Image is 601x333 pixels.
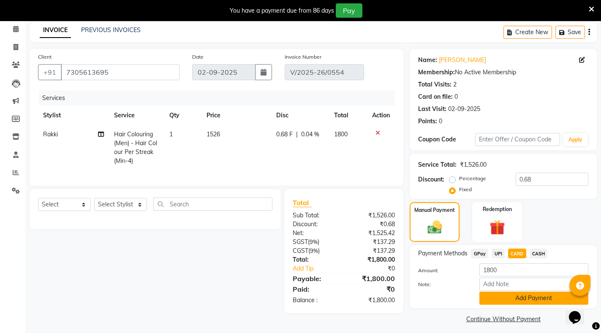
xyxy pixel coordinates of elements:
div: Sub Total: [286,211,344,220]
span: 1 [169,130,173,138]
a: Add Tip [286,264,354,273]
span: | [296,130,298,139]
span: UPI [492,249,505,258]
span: GPay [471,249,488,258]
label: Percentage [459,175,486,182]
div: 0 [439,117,442,126]
div: 02-09-2025 [448,105,480,114]
label: Redemption [483,206,512,213]
div: Discount: [286,220,344,229]
span: SGST [293,238,308,246]
div: Net: [286,229,344,238]
div: ₹1,526.00 [344,211,401,220]
input: Add Note [479,278,588,291]
div: 0 [454,92,458,101]
button: Pay [336,3,362,18]
label: Note: [412,281,473,288]
label: Client [38,53,52,61]
div: No Active Membership [418,68,588,77]
div: Points: [418,117,437,126]
button: Save [555,26,585,39]
div: Last Visit: [418,105,446,114]
input: Amount [479,263,588,276]
label: Date [192,53,204,61]
input: Enter Offer / Coupon Code [475,133,560,146]
span: 0.68 F [276,130,293,139]
span: Total [293,198,312,207]
input: Search by Name/Mobile/Email/Code [61,64,179,80]
div: Total Visits: [418,80,451,89]
div: You have a payment due from 86 days [230,6,334,15]
span: CASH [530,249,548,258]
div: ₹1,800.00 [344,255,401,264]
a: INVOICE [40,23,71,38]
th: Stylist [38,106,109,125]
div: Card on file: [418,92,453,101]
th: Action [367,106,395,125]
label: Invoice Number [285,53,321,61]
span: 1526 [207,130,220,138]
span: Hair Colouring (Men) - Hair Colour Per Streak (Min-4) [114,130,157,165]
span: 1800 [334,130,348,138]
iframe: chat widget [566,299,593,325]
div: ( ) [286,238,344,246]
div: ₹1,800.00 [344,273,401,284]
span: CGST [293,247,308,254]
div: Coupon Code [418,135,475,144]
label: Manual Payment [414,206,455,214]
div: ₹1,525.42 [344,229,401,238]
div: Name: [418,56,437,65]
span: CARD [508,249,526,258]
a: [PERSON_NAME] [439,56,486,65]
div: ₹137.29 [344,246,401,255]
button: Create New [503,26,552,39]
div: 2 [453,80,457,89]
th: Total [329,106,367,125]
div: Membership: [418,68,455,77]
span: 9% [310,247,318,254]
div: ₹0.68 [344,220,401,229]
div: ₹137.29 [344,238,401,246]
label: Amount: [412,267,473,274]
span: 0.04 % [301,130,319,139]
span: Payment Methods [418,249,468,258]
label: Fixed [459,186,472,193]
span: Rakki [43,130,58,138]
th: Service [109,106,164,125]
div: Service Total: [418,160,457,169]
div: ₹0 [354,264,401,273]
th: Disc [271,106,329,125]
th: Qty [164,106,201,125]
div: ₹1,800.00 [344,296,401,305]
button: Apply [563,133,587,146]
input: Search [153,198,272,211]
div: Discount: [418,175,444,184]
div: Total: [286,255,344,264]
a: PREVIOUS INVOICES [81,26,141,34]
img: _cash.svg [423,219,447,236]
div: Services [39,90,401,106]
a: Continue Without Payment [411,315,595,324]
button: +91 [38,64,62,80]
div: ₹0 [344,284,401,294]
div: Paid: [286,284,344,294]
div: ( ) [286,246,344,255]
div: Payable: [286,273,344,284]
button: Add Payment [479,292,588,305]
th: Price [201,106,271,125]
div: Balance : [286,296,344,305]
img: _gift.svg [485,218,510,237]
span: 9% [310,238,318,245]
div: ₹1,526.00 [460,160,487,169]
